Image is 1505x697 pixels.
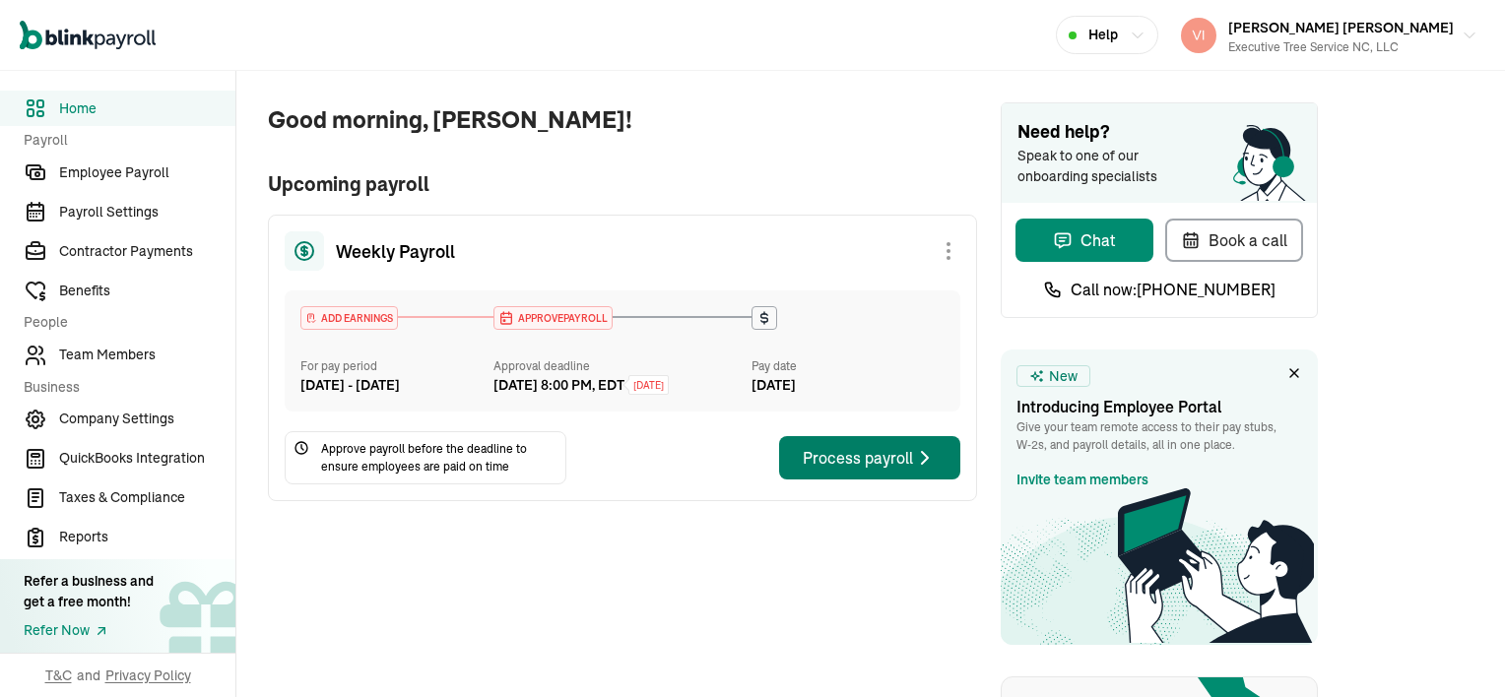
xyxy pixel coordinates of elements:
span: [PERSON_NAME] [PERSON_NAME] [1228,19,1454,36]
div: Pay date [752,357,945,375]
p: Give your team remote access to their pay stubs, W‑2s, and payroll details, all in one place. [1016,418,1302,454]
div: Approval deadline [493,357,744,375]
span: APPROVE PAYROLL [514,311,608,326]
span: T&C [45,665,72,685]
span: Taxes & Compliance [59,487,235,508]
div: Book a call [1181,228,1287,252]
span: Upcoming payroll [268,169,977,199]
div: [DATE] 8:00 PM, EDT [493,375,624,396]
span: Reports [59,527,235,547]
button: [PERSON_NAME] [PERSON_NAME]Executive Tree Service NC, LLC [1173,11,1485,60]
span: [DATE] [633,378,664,393]
span: Privacy Policy [105,665,191,685]
div: Refer a business and get a free month! [24,571,154,612]
span: Employee Payroll [59,162,235,183]
nav: Global [20,7,156,64]
div: Process payroll [803,446,937,470]
button: Process payroll [779,436,960,479]
iframe: Chat Widget [1407,602,1505,697]
button: Help [1056,16,1158,54]
a: Invite team members [1016,470,1148,490]
div: ADD EARNINGS [301,307,397,329]
span: Weekly Payroll [336,238,455,265]
h3: Introducing Employee Portal [1016,395,1302,418]
a: Refer Now [24,620,154,641]
span: QuickBooks Integration [59,448,235,469]
div: For pay period [300,357,493,375]
span: Call now: [PHONE_NUMBER] [1071,278,1276,301]
span: Business [24,377,224,398]
span: Home [59,98,235,119]
span: People [24,312,224,333]
span: Approve payroll before the deadline to ensure employees are paid on time [321,440,557,475]
span: Payroll [24,130,224,151]
span: New [1049,366,1078,387]
span: Help [1088,25,1118,45]
span: Need help? [1017,119,1301,146]
span: Benefits [59,281,235,301]
div: Executive Tree Service NC, LLC [1228,38,1454,56]
div: [DATE] [752,375,945,396]
button: Chat [1015,219,1153,262]
span: Good morning, [PERSON_NAME]! [268,102,977,138]
div: Chat [1053,228,1116,252]
span: Payroll Settings [59,202,235,222]
span: Team Members [59,345,235,365]
button: Book a call [1165,219,1303,262]
span: Speak to one of our onboarding specialists [1017,146,1185,187]
span: Contractor Payments [59,241,235,262]
div: [DATE] - [DATE] [300,375,493,396]
span: Company Settings [59,409,235,429]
